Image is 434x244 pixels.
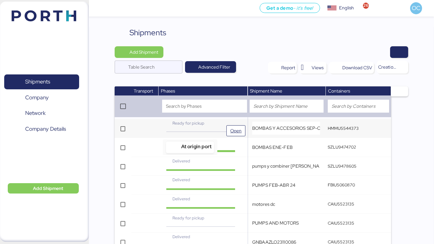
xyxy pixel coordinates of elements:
[185,61,236,73] button: Advanced Filter
[253,102,320,110] input: Search by Shipment Name
[328,220,354,226] q-button: CAIU5523135
[172,139,190,145] span: Delivered
[198,63,230,71] span: Advanced Filter
[33,184,63,192] span: Add Shipment
[312,64,324,72] span: Views
[4,90,79,105] a: Company
[329,62,374,73] button: Download CSV
[134,88,153,94] span: Transport
[172,177,190,183] span: Delivered
[250,88,282,94] span: Shipment Name
[25,108,46,118] span: Network
[172,196,190,202] span: Delivered
[172,234,190,239] span: Delivered
[129,48,158,56] span: Add Shipment
[328,144,356,150] q-button: SZLU9474702
[25,77,50,86] span: Shipments
[4,106,79,121] a: Network
[172,158,190,164] span: Delivered
[412,4,420,12] span: OC
[25,124,66,134] span: Company Details
[128,61,179,73] input: Table Search
[4,121,79,136] a: Company Details
[299,62,326,73] button: Views
[129,27,166,39] div: Shipments
[332,102,385,110] input: Search by Containers
[342,64,372,72] div: Download CSV
[172,120,204,126] span: Ready for pickup
[4,74,79,89] a: Shipments
[281,64,295,72] div: Report
[115,46,163,58] button: Add Shipment
[328,163,356,169] q-button: SZLU9478605
[161,88,175,94] span: Phases
[93,3,104,14] button: Menu
[230,127,242,135] span: Open
[328,126,359,131] q-button: HMMU5544373
[328,182,355,188] q-button: FBIU5060870
[268,62,297,73] button: Report
[25,93,49,102] span: Company
[226,125,245,136] button: Open
[8,183,79,194] button: Add Shipment
[328,201,354,207] q-button: CAIU5523135
[339,5,354,11] div: English
[328,88,350,94] span: Containers
[172,215,204,221] span: Ready for pickup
